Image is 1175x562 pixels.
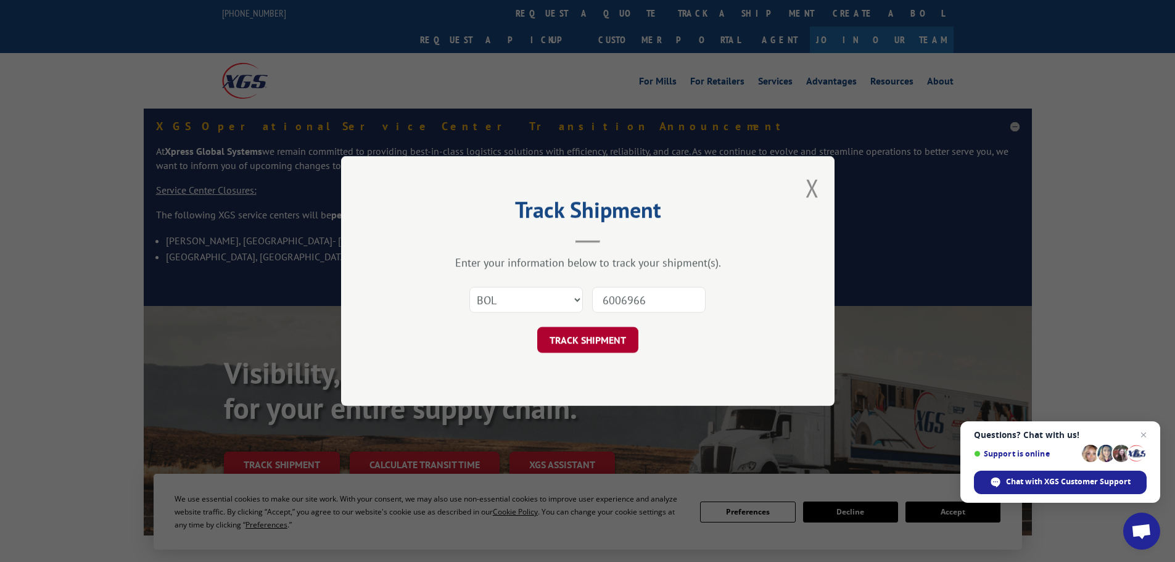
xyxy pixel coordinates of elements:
[1006,476,1131,487] span: Chat with XGS Customer Support
[403,201,773,225] h2: Track Shipment
[537,327,638,353] button: TRACK SHIPMENT
[974,471,1147,494] span: Chat with XGS Customer Support
[974,430,1147,440] span: Questions? Chat with us!
[974,449,1078,458] span: Support is online
[403,255,773,270] div: Enter your information below to track your shipment(s).
[1123,513,1160,550] a: Open chat
[592,287,706,313] input: Number(s)
[806,171,819,204] button: Close modal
